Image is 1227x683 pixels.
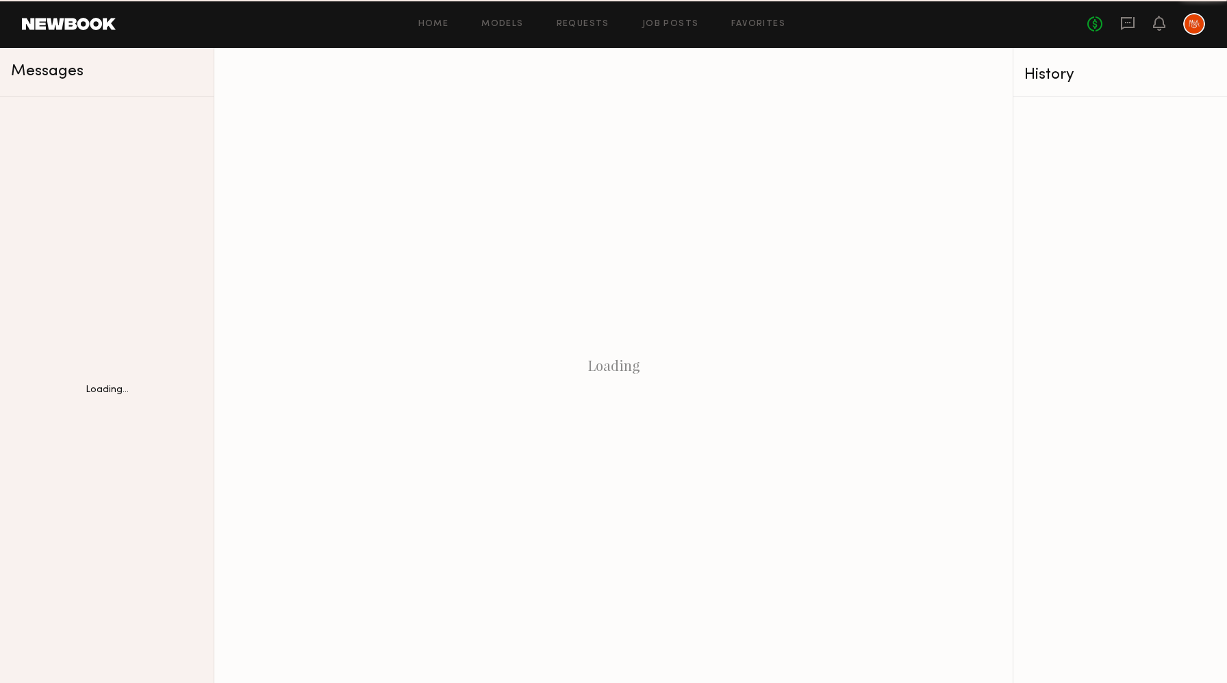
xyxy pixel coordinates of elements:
a: Requests [557,20,609,29]
span: Messages [11,64,84,79]
a: Home [418,20,449,29]
div: History [1024,67,1216,83]
div: Loading... [86,385,129,395]
a: Favorites [731,20,785,29]
a: Job Posts [642,20,699,29]
div: Loading [214,48,1013,683]
a: Models [481,20,523,29]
